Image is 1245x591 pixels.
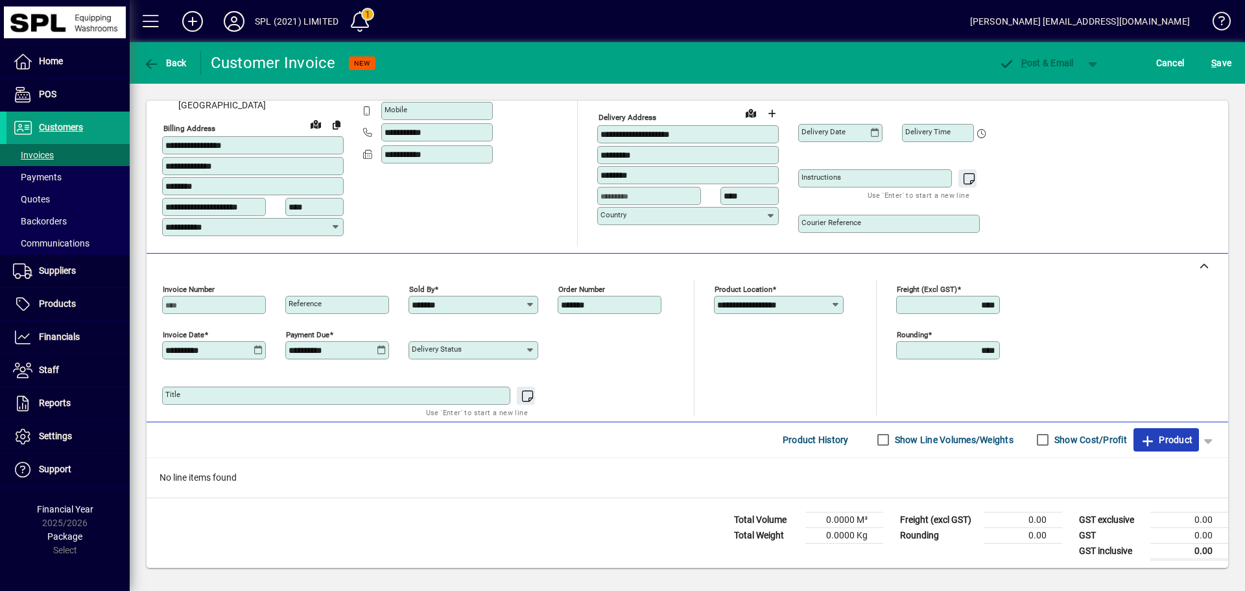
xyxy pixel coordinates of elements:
td: GST exclusive [1073,512,1150,527]
span: Package [47,531,82,542]
span: Financial Year [37,504,93,514]
mat-label: Product location [715,284,772,293]
a: Quotes [6,188,130,210]
span: ave [1211,53,1231,73]
a: Products [6,288,130,320]
mat-label: Title [165,390,180,399]
button: Product History [777,428,854,452]
div: Customer Invoice [211,53,336,73]
span: Reports [39,398,71,408]
span: Staff [39,365,59,375]
mat-label: Payment due [286,330,329,339]
mat-label: Order number [558,284,605,293]
button: Add [172,10,213,33]
span: Suppliers [39,265,76,276]
a: View on map [741,103,761,123]
mat-label: Delivery status [412,344,462,354]
mat-label: Rounding [897,330,928,339]
label: Show Cost/Profit [1052,433,1127,446]
button: Choose address [761,103,782,124]
mat-label: Invoice date [163,330,204,339]
span: Settings [39,431,72,441]
span: Invoices [13,150,54,160]
mat-hint: Use 'Enter' to start a new line [426,405,528,420]
a: Invoices [6,144,130,166]
mat-label: Reference [289,299,322,308]
td: 0.0000 M³ [805,512,883,527]
button: Post & Email [992,51,1080,75]
button: Cancel [1153,51,1188,75]
span: Cancel [1156,53,1185,73]
td: Rounding [894,527,984,543]
td: 0.00 [1150,527,1228,543]
span: ost & Email [999,58,1074,68]
td: 0.0000 Kg [805,527,883,543]
span: POS [39,89,56,99]
span: Customers [39,122,83,132]
span: Back [143,58,187,68]
mat-label: Instructions [801,173,841,182]
button: Copy to Delivery address [326,114,347,135]
span: Financials [39,332,80,342]
td: GST inclusive [1073,543,1150,559]
mat-label: Delivery date [801,127,846,136]
td: 0.00 [1150,543,1228,559]
td: 0.00 [1150,512,1228,527]
a: Staff [6,354,130,387]
a: Financials [6,321,130,354]
td: Total Volume [728,512,805,527]
mat-label: Freight (excl GST) [897,284,957,293]
td: GST [1073,527,1150,543]
button: Product [1133,428,1199,452]
span: S [1211,58,1216,68]
a: Reports [6,387,130,420]
a: Support [6,453,130,486]
td: Total Weight [728,527,805,543]
a: Settings [6,420,130,453]
span: Quotes [13,194,50,204]
mat-label: Courier Reference [801,218,861,227]
a: Payments [6,166,130,188]
mat-label: Country [600,210,626,219]
span: Payments [13,172,62,182]
span: P [1021,58,1027,68]
td: 0.00 [984,512,1062,527]
span: NEW [354,59,370,67]
span: Support [39,464,71,474]
a: Knowledge Base [1203,3,1229,45]
button: Back [140,51,190,75]
a: Suppliers [6,255,130,287]
span: Backorders [13,216,67,226]
a: POS [6,78,130,111]
a: Backorders [6,210,130,232]
mat-label: Sold by [409,284,434,293]
mat-label: Delivery time [905,127,951,136]
td: 0.00 [984,527,1062,543]
button: Save [1208,51,1235,75]
div: SPL (2021) LIMITED [255,11,338,32]
span: Product [1140,429,1192,450]
div: No line items found [147,458,1228,498]
mat-label: Mobile [385,105,407,114]
a: Communications [6,232,130,254]
span: Home [39,56,63,66]
td: Freight (excl GST) [894,512,984,527]
button: Profile [213,10,255,33]
span: Communications [13,238,89,248]
div: [PERSON_NAME] [EMAIL_ADDRESS][DOMAIN_NAME] [970,11,1190,32]
mat-label: Invoice number [163,284,215,293]
app-page-header-button: Back [130,51,201,75]
a: Home [6,45,130,78]
a: View on map [305,114,326,134]
mat-hint: Use 'Enter' to start a new line [868,187,969,202]
label: Show Line Volumes/Weights [892,433,1014,446]
span: Products [39,298,76,309]
span: Product History [783,429,849,450]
